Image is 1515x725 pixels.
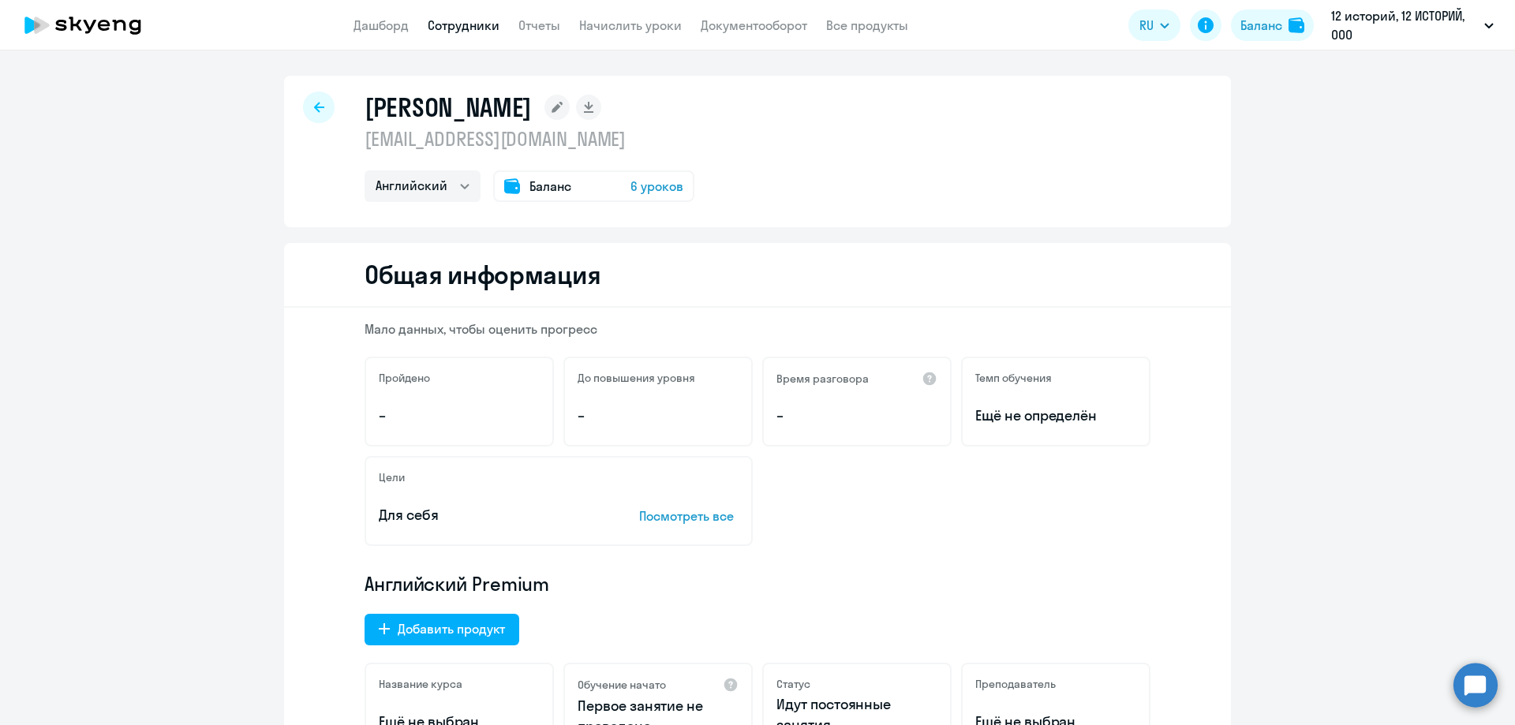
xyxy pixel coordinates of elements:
[1139,16,1154,35] span: RU
[578,678,666,692] h5: Обучение начато
[975,405,1136,426] span: Ещё не определён
[630,177,683,196] span: 6 уроков
[379,470,405,484] h5: Цели
[379,371,430,385] h5: Пройдено
[379,505,590,525] p: Для себя
[975,677,1056,691] h5: Преподаватель
[365,92,532,123] h1: [PERSON_NAME]
[1128,9,1180,41] button: RU
[379,405,540,426] p: –
[353,17,409,33] a: Дашборд
[365,259,600,290] h2: Общая информация
[1323,6,1502,44] button: 12 историй, 12 ИСТОРИЙ, ООО
[1331,6,1478,44] p: 12 историй, 12 ИСТОРИЙ, ООО
[639,506,739,525] p: Посмотреть все
[428,17,499,33] a: Сотрудники
[1231,9,1314,41] button: Балансbalance
[578,405,739,426] p: –
[365,126,694,151] p: [EMAIL_ADDRESS][DOMAIN_NAME]
[776,677,810,691] h5: Статус
[776,372,869,386] h5: Время разговора
[701,17,807,33] a: Документооборот
[529,177,571,196] span: Баланс
[365,320,1150,338] p: Мало данных, чтобы оценить прогресс
[975,371,1052,385] h5: Темп обучения
[365,571,549,596] span: Английский Premium
[1289,17,1304,33] img: balance
[1240,16,1282,35] div: Баланс
[826,17,908,33] a: Все продукты
[365,614,519,645] button: Добавить продукт
[776,405,937,426] p: –
[579,17,682,33] a: Начислить уроки
[398,619,505,638] div: Добавить продукт
[578,371,695,385] h5: До повышения уровня
[518,17,560,33] a: Отчеты
[379,677,462,691] h5: Название курса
